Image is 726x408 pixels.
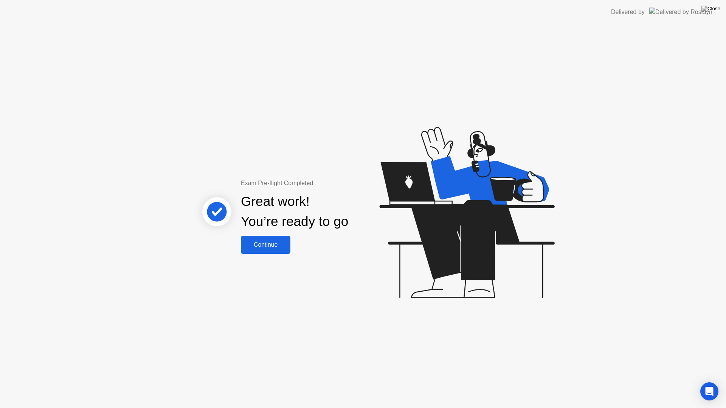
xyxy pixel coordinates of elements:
div: Open Intercom Messenger [700,382,718,400]
div: Great work! You’re ready to go [241,192,348,232]
button: Continue [241,236,290,254]
img: Delivered by Rosalyn [649,8,712,16]
div: Continue [243,241,288,248]
img: Close [701,6,720,12]
div: Delivered by [611,8,645,17]
div: Exam Pre-flight Completed [241,179,397,188]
